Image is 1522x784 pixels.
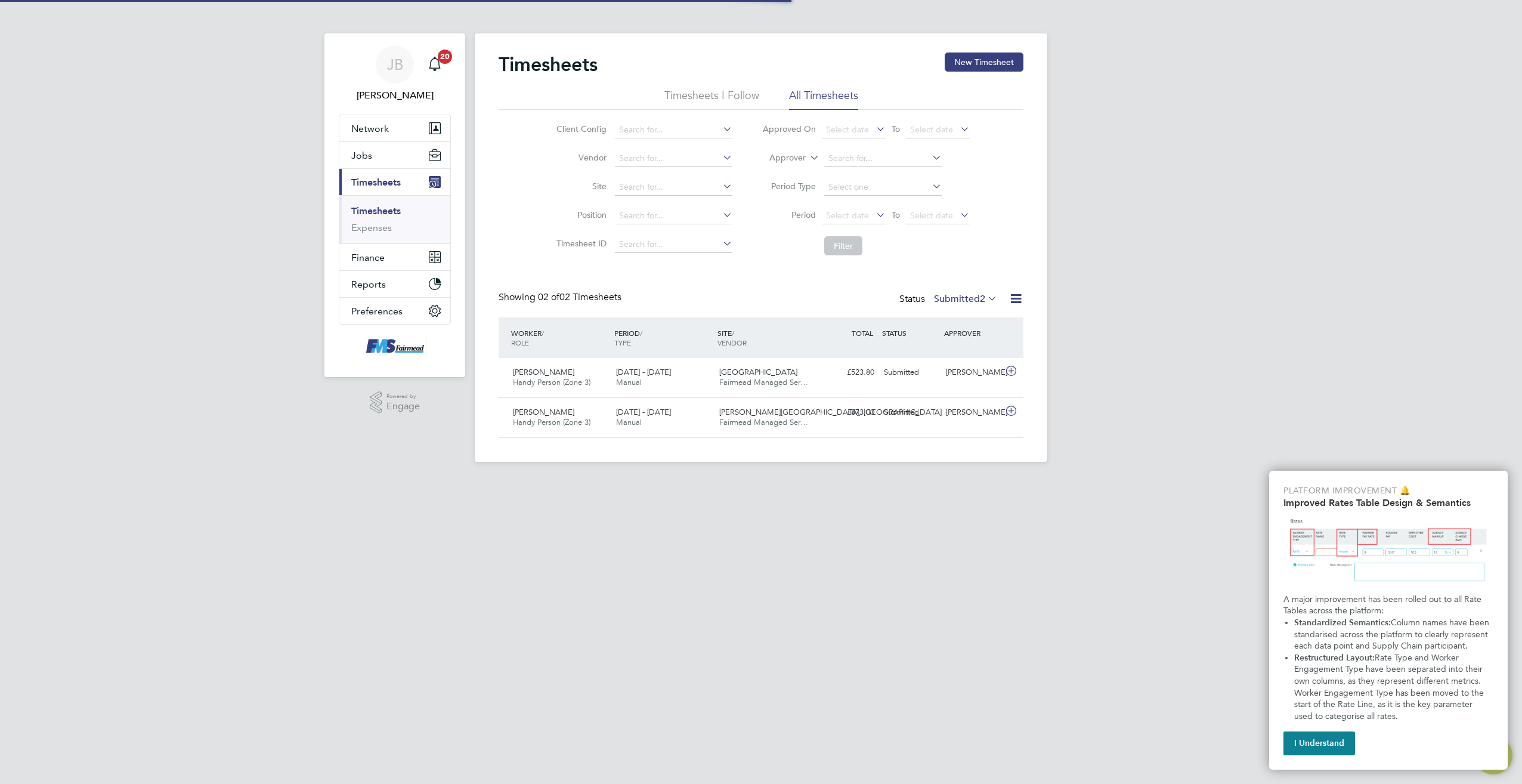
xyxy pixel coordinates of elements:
span: Select date [826,124,869,135]
a: Expenses [351,222,392,233]
input: Search for... [824,150,942,167]
button: New Timesheet [945,53,1023,72]
span: / [542,328,544,338]
div: STATUS [879,322,941,344]
button: I Understand [1283,731,1355,755]
h2: Timesheets [499,53,598,76]
label: Approver [752,152,806,164]
a: Timesheets [351,205,401,217]
span: [DATE] - [DATE] [616,367,671,377]
label: Vendor [553,152,607,163]
button: Filter [824,236,862,255]
input: Search for... [615,122,732,138]
span: Select date [910,210,953,221]
span: Network [351,123,389,134]
span: Timesheets [351,177,401,188]
span: ROLE [511,338,529,347]
span: [PERSON_NAME] [513,407,574,417]
li: Timesheets I Follow [664,88,759,110]
label: Period [762,209,816,220]
div: Improved Rate Table Semantics [1269,471,1508,770]
label: Approved On [762,124,816,134]
span: Preferences [351,305,403,317]
div: Submitted [879,403,941,422]
span: Handy Person (Zone 3) [513,377,590,387]
input: Search for... [615,179,732,196]
span: TOTAL [852,328,873,338]
span: Finance [351,252,385,263]
span: Manual [616,377,642,387]
strong: Standardized Semantics: [1294,618,1391,628]
span: [PERSON_NAME] [513,367,574,377]
span: 2 [980,293,985,305]
label: Position [553,209,607,220]
input: Select one [824,179,942,196]
img: f-mead-logo-retina.png [363,337,426,356]
span: TYPE [614,338,631,347]
h2: Improved Rates Table Design & Semantics [1283,497,1493,508]
span: Manual [616,417,642,427]
label: Client Config [553,124,607,134]
span: Fairmead Managed Ser… [719,377,808,387]
div: [PERSON_NAME] [941,403,1003,422]
img: Updated Rates Table Design & Semantics [1283,513,1493,589]
span: To [888,121,904,137]
span: 02 Timesheets [538,291,621,303]
span: / [640,328,642,338]
span: / [732,328,734,338]
div: [PERSON_NAME] [941,363,1003,382]
span: Jobs [351,150,372,161]
span: To [888,207,904,223]
input: Search for... [615,208,732,224]
span: Fairmead Managed Ser… [719,417,808,427]
label: Period Type [762,181,816,192]
span: Reports [351,279,386,290]
span: Engage [386,402,420,412]
span: Select date [910,124,953,135]
span: [GEOGRAPHIC_DATA] [719,367,797,377]
label: Submitted [934,293,997,305]
strong: Restructured Layout: [1294,653,1375,663]
span: Jonathan Bailey [339,88,451,103]
div: Showing [499,291,624,304]
div: £873.00 [817,403,879,422]
a: Go to account details [339,45,451,103]
li: All Timesheets [789,88,858,110]
nav: Main navigation [324,33,465,377]
div: PERIOD [611,322,714,353]
p: Platform Improvement 🔔 [1283,485,1493,497]
span: Column names have been standarised across the platform to clearly represent each data point and S... [1294,618,1492,651]
a: Go to home page [339,337,451,356]
span: 20 [438,50,452,64]
div: WORKER [508,322,611,353]
span: VENDOR [717,338,747,347]
input: Search for... [615,236,732,253]
span: Select date [826,210,869,221]
span: Powered by [386,391,420,402]
span: 02 of [538,291,559,303]
input: Search for... [615,150,732,167]
label: Timesheet ID [553,238,607,249]
span: Rate Type and Worker Engagement Type have been separated into their own columns, as they represen... [1294,653,1486,721]
div: SITE [714,322,818,353]
span: [DATE] - [DATE] [616,407,671,417]
label: Site [553,181,607,192]
span: JB [387,57,403,72]
div: APPROVER [941,322,1003,344]
div: Status [899,291,1000,308]
p: A major improvement has been rolled out to all Rate Tables across the platform: [1283,594,1493,617]
span: [PERSON_NAME][GEOGRAPHIC_DATA], [GEOGRAPHIC_DATA] [719,407,942,417]
span: Handy Person (Zone 3) [513,417,590,427]
div: Submitted [879,363,941,382]
div: £523.80 [817,363,879,382]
